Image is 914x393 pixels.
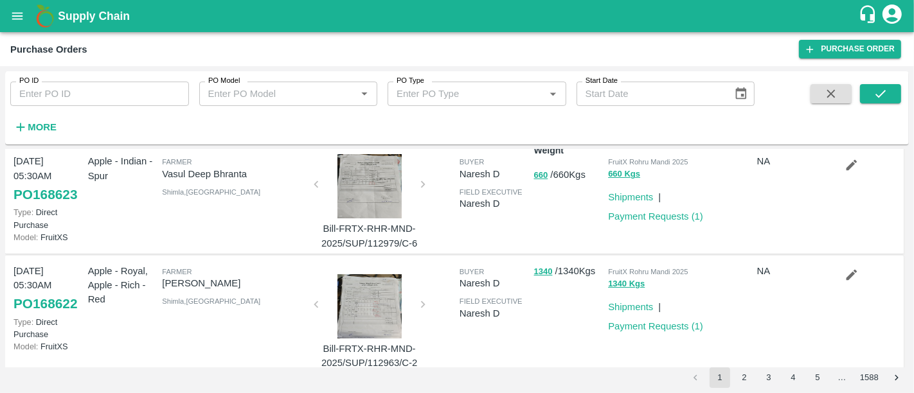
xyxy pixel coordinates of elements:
[460,167,529,181] p: Naresh D
[208,76,240,86] label: PO Model
[758,367,779,388] button: Go to page 3
[162,276,305,290] p: [PERSON_NAME]
[460,306,529,320] p: Naresh D
[3,1,32,31] button: open drawer
[13,154,83,183] p: [DATE] 05:30AM
[608,211,703,222] a: Payment Requests (1)
[19,76,39,86] label: PO ID
[460,158,484,166] span: buyer
[799,40,901,58] a: Purchase Order
[832,372,852,384] div: …
[653,295,661,314] div: |
[13,342,38,351] span: Model:
[608,192,653,202] a: Shipments
[162,158,192,166] span: Farmer
[13,264,83,293] p: [DATE] 05:30AM
[13,232,38,242] span: Model:
[734,367,755,388] button: Go to page 2
[10,82,189,106] input: Enter PO ID
[162,268,192,275] span: Farmer
[608,302,653,312] a: Shipments
[710,367,730,388] button: page 1
[460,268,484,275] span: buyer
[608,167,640,182] button: 660 Kgs
[162,188,260,196] span: Shimla , [GEOGRAPHIC_DATA]
[534,265,553,279] button: 1340
[13,316,83,340] p: Direct Purchase
[10,41,87,58] div: Purchase Orders
[10,116,60,138] button: More
[162,167,305,181] p: Vasul Deep Bhranta
[88,264,157,307] p: Apple - Royal, Apple - Rich - Red
[203,85,353,102] input: Enter PO Model
[586,76,618,86] label: Start Date
[577,82,724,106] input: Start Date
[460,276,529,290] p: Naresh D
[321,342,418,371] p: Bill-FRTX-RHR-MND-2025/SUP/112963/C-2
[757,264,827,278] p: NA
[858,4,881,28] div: customer-support
[58,10,130,22] b: Supply Chain
[28,122,57,132] strong: More
[88,154,157,183] p: Apple - Indian - Spur
[608,277,645,292] button: 1340 Kgs
[807,367,828,388] button: Go to page 5
[13,317,33,327] span: Type:
[881,3,904,30] div: account of current user
[321,222,418,250] p: Bill-FRTX-RHR-MND-2025/SUP/112979/C-6
[13,340,83,353] p: FruitXS
[757,154,827,168] p: NA
[356,85,373,102] button: Open
[729,82,753,106] button: Choose date
[783,367,803,388] button: Go to page 4
[391,85,541,102] input: Enter PO Type
[534,264,604,279] p: / 1340 Kgs
[13,292,77,315] a: PO168622
[608,268,688,275] span: FruitX Rohru Mandi 2025
[534,168,548,183] button: 660
[534,168,604,182] p: / 660 Kgs
[13,183,77,206] a: PO168623
[58,7,858,25] a: Supply Chain
[856,367,883,388] button: Go to page 1588
[13,231,83,243] p: FruitXS
[13,207,33,217] span: Type:
[653,185,661,204] div: |
[397,76,424,86] label: PO Type
[608,158,688,166] span: FruitX Rohru Mandi 2025
[13,206,83,231] p: Direct Purchase
[32,3,58,29] img: logo
[162,297,260,305] span: Shimla , [GEOGRAPHIC_DATA]
[608,321,703,331] a: Payment Requests (1)
[460,297,523,305] span: field executive
[460,197,529,211] p: Naresh D
[460,188,523,196] span: field executive
[544,85,561,102] button: Open
[886,367,907,388] button: Go to next page
[683,367,909,388] nav: pagination navigation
